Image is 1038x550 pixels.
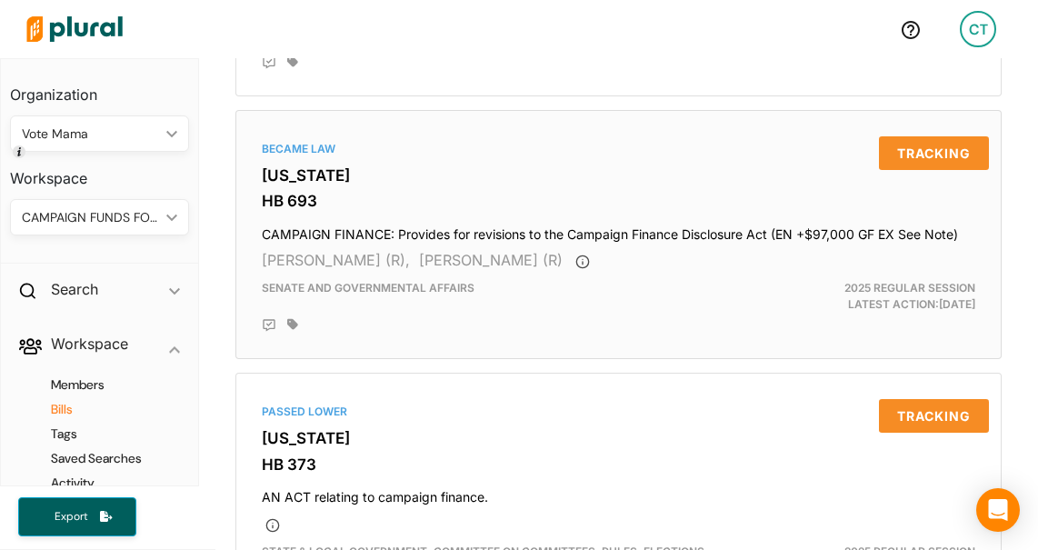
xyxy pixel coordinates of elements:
[945,4,1011,55] a: CT
[22,125,159,144] div: Vote Mama
[419,251,563,269] span: [PERSON_NAME] (R)
[28,376,180,394] a: Members
[262,481,975,505] h4: AN ACT relating to campaign finance.
[742,280,989,313] div: Latest Action: [DATE]
[960,11,996,47] div: CT
[22,208,159,227] div: CAMPAIGN FUNDS FOR SECURITY EXPENSES
[10,68,189,108] h3: Organization
[10,152,189,192] h3: Workspace
[976,488,1020,532] div: Open Intercom Messenger
[18,497,136,536] button: Export
[262,218,975,243] h4: CAMPAIGN FINANCE: Provides for revisions to the Campaign Finance Disclosure Act (EN +$97,000 GF E...
[262,166,975,185] h3: [US_STATE]
[879,136,989,170] button: Tracking
[28,425,180,443] a: Tags
[844,281,975,295] span: 2025 Regular Session
[51,334,128,354] h2: Workspace
[262,429,975,447] h3: [US_STATE]
[262,251,410,269] span: [PERSON_NAME] (R),
[262,55,276,70] div: Add Position Statement
[11,144,27,160] div: Tooltip anchor
[879,399,989,433] button: Tracking
[262,318,276,333] div: Add Position Statement
[28,450,180,467] a: Saved Searches
[287,318,298,331] div: Add tags
[287,55,298,68] div: Add tags
[51,279,98,299] h2: Search
[262,281,474,295] span: Senate and Governmental Affairs
[42,509,100,525] span: Export
[262,455,975,474] h3: HB 373
[28,401,180,418] a: Bills
[28,475,180,492] a: Activity
[262,141,975,157] div: Became Law
[262,404,975,420] div: Passed Lower
[262,192,975,210] h3: HB 693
